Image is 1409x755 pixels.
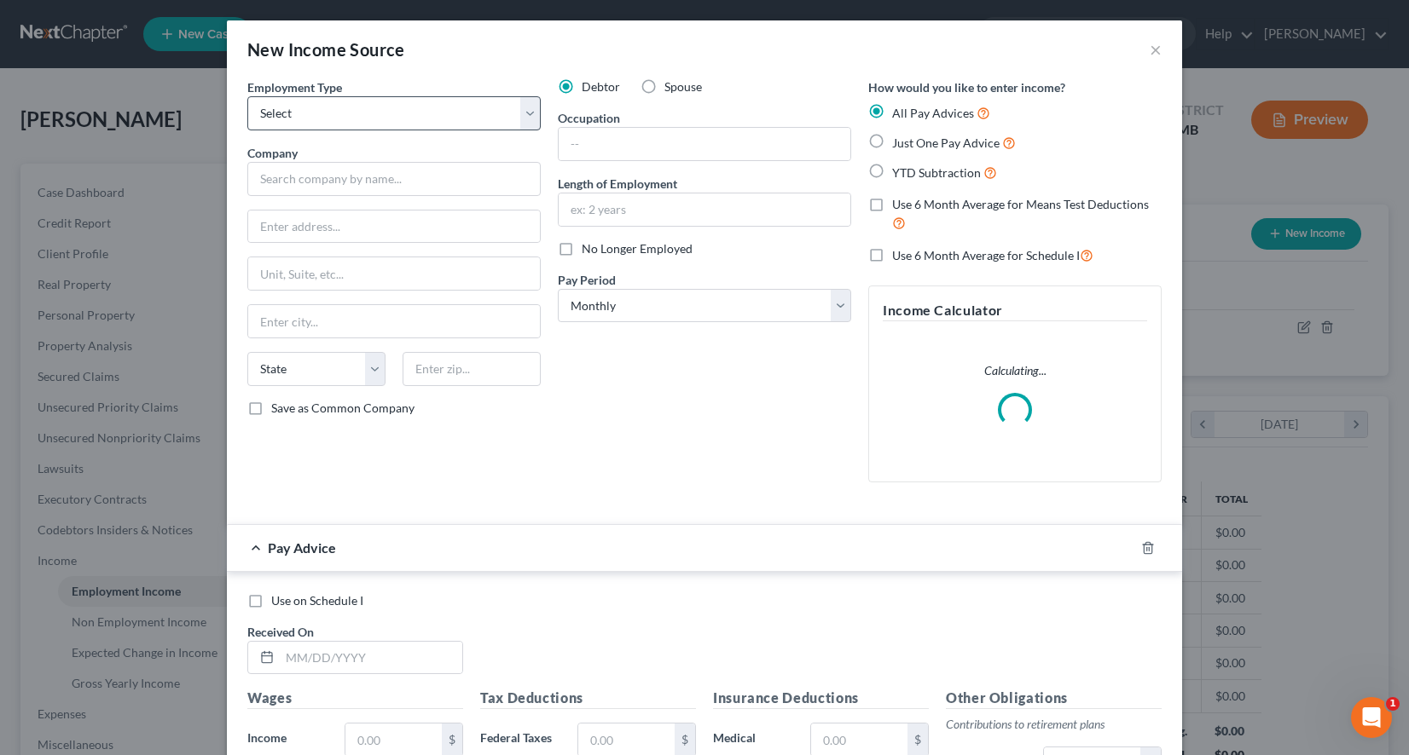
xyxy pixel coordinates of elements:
label: How would you like to enter income? [868,78,1065,96]
span: Pay Period [558,273,616,287]
h5: Tax Deductions [480,688,696,709]
h5: Insurance Deductions [713,688,929,709]
p: Contributions to retirement plans [946,716,1162,733]
label: Length of Employment [558,175,677,193]
span: Use on Schedule I [271,593,363,608]
span: Employment Type [247,80,342,95]
span: All Pay Advices [892,106,974,120]
input: Enter address... [248,210,540,243]
input: MM/DD/YYYY [280,642,462,674]
input: Enter city... [248,305,540,337]
p: Calculating... [883,362,1147,379]
input: Unit, Suite, etc... [248,257,540,290]
span: No Longer Employed [582,241,693,256]
span: Received On [247,625,314,639]
span: Just One Pay Advice [892,135,1000,150]
span: Company [247,146,298,160]
span: 1 [1386,697,1400,711]
span: Debtor [582,79,620,94]
input: ex: 2 years [559,193,850,226]
h5: Other Obligations [946,688,1162,709]
div: New Income Source [247,37,405,61]
h5: Wages [247,688,463,709]
input: -- [559,128,850,160]
span: Save as Common Company [271,401,415,415]
span: Use 6 Month Average for Schedule I [892,248,1080,262]
span: Spouse [664,79,702,94]
span: Use 6 Month Average for Means Test Deductions [892,197,1149,211]
iframe: Intercom live chat [1351,697,1392,738]
h5: Income Calculator [883,300,1147,321]
span: YTD Subtraction [892,165,981,180]
label: Occupation [558,109,620,127]
button: × [1150,39,1162,60]
span: Pay Advice [268,539,336,556]
span: Income [247,730,287,745]
input: Search company by name... [247,162,541,196]
input: Enter zip... [403,352,541,386]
